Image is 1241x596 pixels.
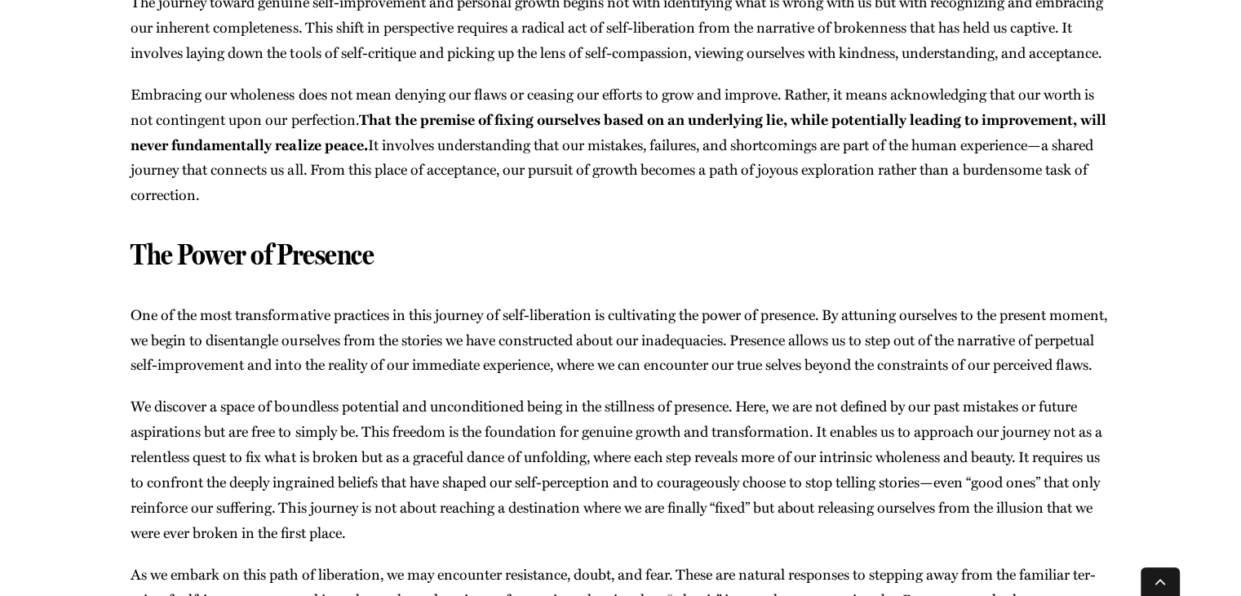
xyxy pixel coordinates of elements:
p: We dis­cov­er a space of bound­less poten­tial and uncon­di­tioned being in the still­ness of pre... [131,394,1110,545]
p: One of the most trans­for­ma­tive prac­tices in this jour­ney of self-lib­er­a­­tion is cul­ti­va... [131,302,1110,378]
p: Embrac­ing our whole­ness does not mean deny­ing our flaws or ceas­ing our efforts to grow and im... [131,82,1110,208]
strong: That the premise of fix­ing our­selves based on an under­ly­ing lie, while poten­tial­ly lead­ing... [131,109,1106,155]
h3: The Power of Presence [131,237,1110,272]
